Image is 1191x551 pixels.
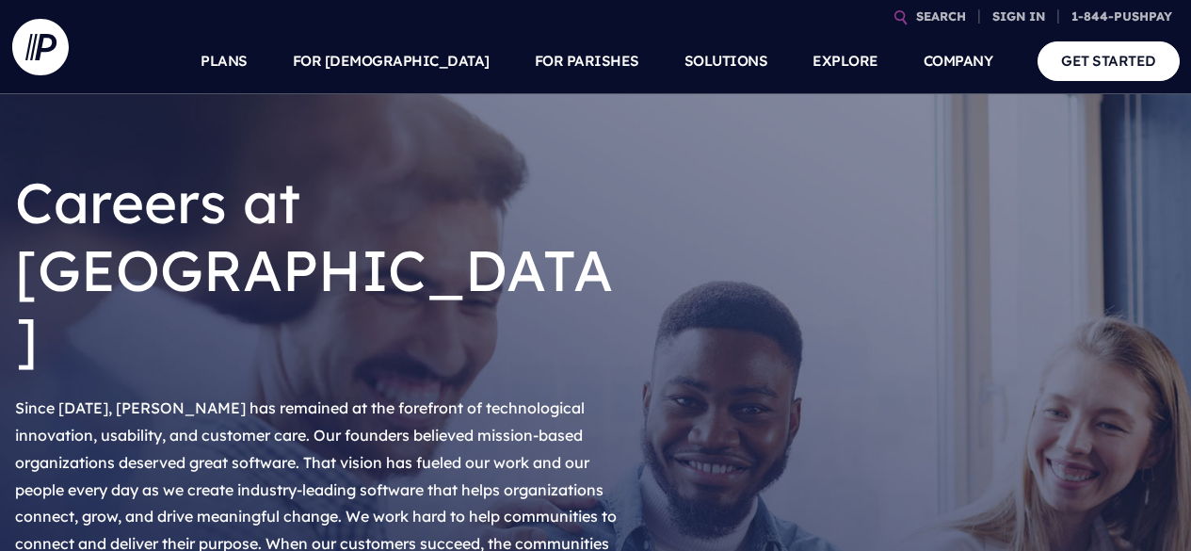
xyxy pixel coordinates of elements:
a: GET STARTED [1038,41,1180,80]
a: FOR PARISHES [535,28,639,94]
a: SOLUTIONS [684,28,768,94]
a: FOR [DEMOGRAPHIC_DATA] [293,28,490,94]
a: COMPANY [924,28,993,94]
a: PLANS [201,28,248,94]
h1: Careers at [GEOGRAPHIC_DATA] [15,154,623,387]
a: EXPLORE [813,28,878,94]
